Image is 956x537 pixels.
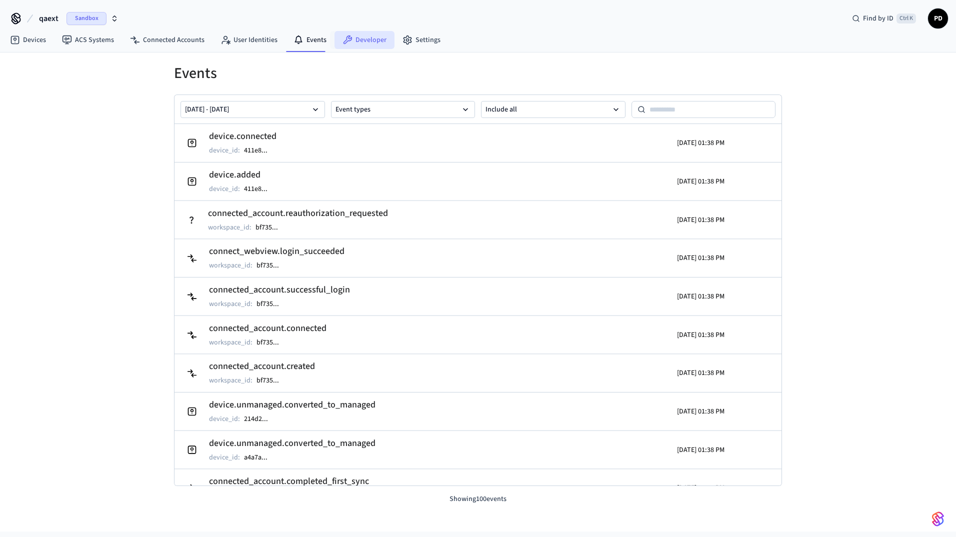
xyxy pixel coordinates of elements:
p: workspace_id : [209,299,252,309]
button: a4a7a... [242,451,277,463]
p: [DATE] 01:38 PM [677,291,724,301]
span: Ctrl K [896,13,916,23]
p: [DATE] 01:38 PM [677,253,724,263]
p: [DATE] 01:38 PM [677,176,724,186]
span: qaext [39,12,58,24]
p: Showing 100 events [174,494,782,504]
button: 411e8... [242,183,277,195]
p: [DATE] 01:35 PM [677,483,724,493]
p: workspace_id : [209,375,252,385]
p: device_id : [209,452,240,462]
img: SeamLogoGradient.69752ec5.svg [932,511,944,527]
p: device_id : [209,184,240,194]
p: [DATE] 01:38 PM [677,215,724,225]
span: Sandbox [66,12,106,25]
p: workspace_id : [209,337,252,347]
a: Devices [2,31,54,49]
span: PD [929,9,947,27]
h2: connected_account.connected [209,321,326,335]
button: bf735... [254,336,289,348]
h1: Events [174,64,782,82]
p: [DATE] 01:38 PM [677,445,724,455]
a: ACS Systems [54,31,122,49]
button: Include all [481,101,625,118]
h2: device.unmanaged.converted_to_managed [209,436,375,450]
a: Developer [334,31,394,49]
button: 411e8... [242,144,277,156]
p: [DATE] 01:38 PM [677,406,724,416]
p: device_id : [209,145,240,155]
button: PD [928,8,948,28]
button: 214d2... [242,413,278,425]
h2: device.connected [209,129,277,143]
button: bf735... [254,374,289,386]
p: workspace_id : [209,260,252,270]
a: User Identities [212,31,285,49]
p: [DATE] 01:38 PM [677,138,724,148]
h2: connected_account.successful_login [209,283,350,297]
a: Connected Accounts [122,31,212,49]
p: [DATE] 01:38 PM [677,368,724,378]
a: Settings [394,31,448,49]
a: Events [285,31,334,49]
button: [DATE] - [DATE] [180,101,325,118]
p: workspace_id : [208,222,251,232]
button: bf735... [254,298,289,310]
div: Find by IDCtrl K [844,9,924,27]
button: bf735... [253,221,288,233]
button: Event types [331,101,475,118]
span: Find by ID [863,13,893,23]
h2: device.unmanaged.converted_to_managed [209,398,375,412]
h2: connected_account.created [209,359,315,373]
p: device_id : [209,414,240,424]
h2: connected_account.reauthorization_requested [208,206,388,220]
h2: connected_account.completed_first_sync [209,474,369,488]
button: bf735... [254,259,289,271]
h2: connect_webview.login_succeeded [209,244,344,258]
p: [DATE] 01:38 PM [677,330,724,340]
h2: device.added [209,168,277,182]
